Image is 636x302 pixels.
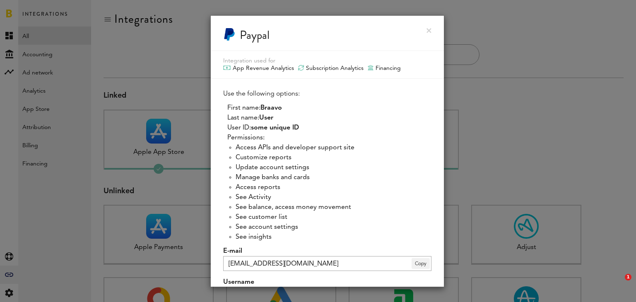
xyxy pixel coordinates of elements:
li: First name: [227,103,431,113]
div: Paypal [240,28,270,42]
span: User [259,115,273,121]
li: See Activity [236,192,431,202]
li: See balance, access money movement [236,202,431,212]
span: 1 [625,274,631,280]
span: Copy [412,258,430,269]
li: Last name: [227,113,431,123]
li: User ID: [227,123,431,133]
div: Integration used for [223,57,431,65]
li: See customer list [236,212,431,222]
span: Subscription Analytics [306,65,364,72]
span: some unique ID [251,125,299,131]
li: Access reports [236,182,431,192]
iframe: Intercom live chat [608,274,628,294]
li: Permissions: [227,133,431,242]
span: Braavo [260,105,282,111]
label: E-mail [223,246,431,256]
span: Financing [376,65,401,72]
li: Customize reports [236,153,431,163]
li: Manage banks and cards [236,173,431,182]
li: Access APIs and developer support site [236,143,431,153]
li: See account settings [236,222,431,232]
label: Username [223,277,431,287]
img: Paypal [223,28,236,41]
span: App Revenue Analytics [233,65,294,72]
li: See insights [236,232,431,242]
div: Use the following options: [223,89,431,242]
li: Update account settings [236,163,431,173]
